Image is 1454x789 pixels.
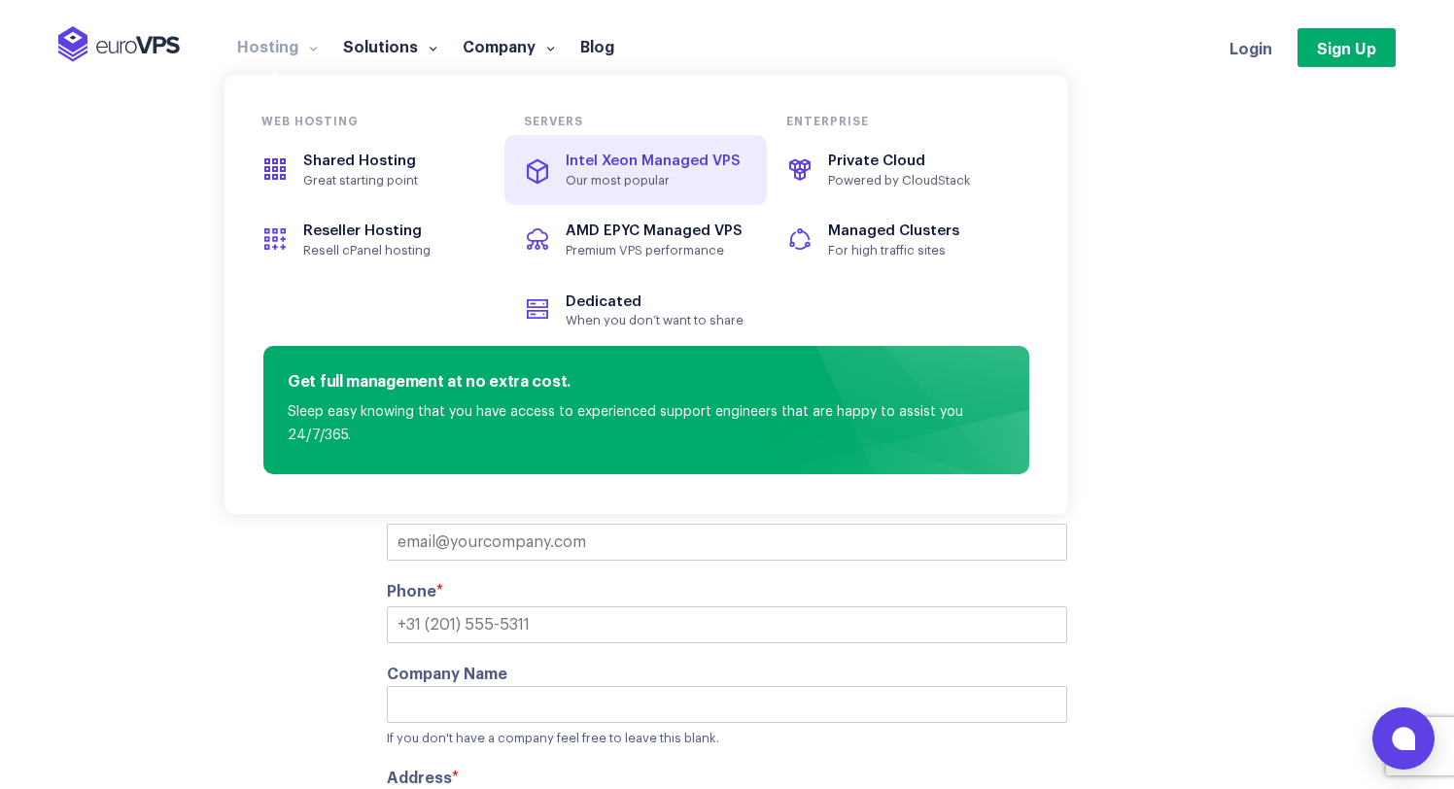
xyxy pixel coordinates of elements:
[450,36,568,55] a: Company
[828,223,959,238] span: Managed Clusters
[303,243,482,258] span: Resell cPanel hosting
[566,294,641,309] span: Dedicated
[1372,707,1435,770] button: Open chat window
[566,313,744,328] span: When you don’t want to share
[288,401,1005,448] p: Sleep easy knowing that you have access to experienced support engineers that are happy to assist...
[828,173,1007,189] span: Powered by CloudStack
[566,223,743,238] span: AMD EPYC Managed VPS
[387,580,1067,602] label: Phone
[767,205,1029,275] a: Managed ClustersFor high traffic sites
[387,731,1067,747] div: If you don't have a company feel free to leave this blank.
[303,223,422,238] span: Reseller Hosting
[242,135,504,205] a: Shared HostingGreat starting point
[566,243,744,258] span: Premium VPS performance
[568,36,627,55] a: Blog
[303,173,482,189] span: Great starting point
[225,36,330,55] a: Hosting
[387,606,1067,643] input: +31 (201) 555-5311
[566,173,744,189] span: Our most popular
[767,135,1029,205] a: Private CloudPowered by CloudStack
[58,26,180,62] img: EuroVPS
[242,205,504,275] a: Reseller HostingResell cPanel hosting
[828,154,925,168] span: Private Cloud
[387,524,1067,561] input: email@yourcompany.com
[387,663,1067,683] label: Company Name
[504,205,767,275] a: AMD EPYC Managed VPSPremium VPS performance
[1229,37,1272,58] a: Login
[288,370,1005,395] h4: Get full management at no extra cost.
[566,154,741,168] span: Intel Xeon Managed VPS
[303,154,416,168] span: Shared Hosting
[504,135,767,205] a: Intel Xeon Managed VPSOur most popular
[387,767,1067,789] label: Address
[1298,28,1396,67] a: Sign Up
[330,36,450,55] a: Solutions
[828,243,1007,258] span: For high traffic sites
[504,276,767,346] a: DedicatedWhen you don’t want to share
